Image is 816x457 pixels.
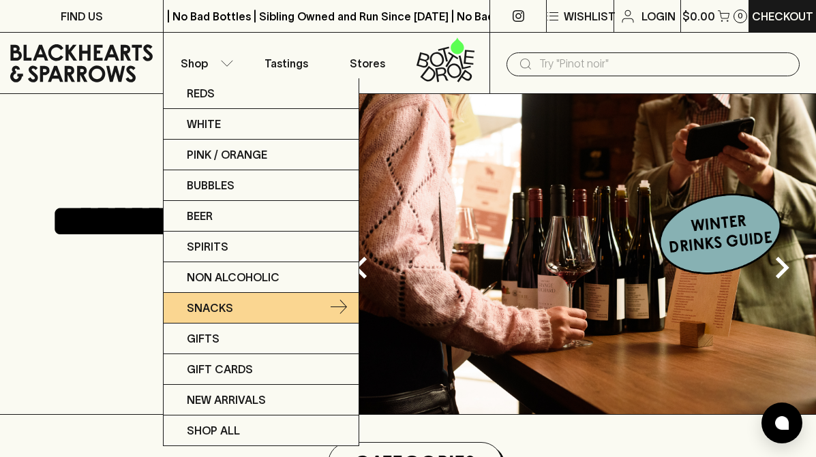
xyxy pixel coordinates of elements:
a: New Arrivals [164,385,359,415]
a: Snacks [164,293,359,324]
p: SHOP ALL [187,422,240,439]
p: Snacks [187,300,233,316]
a: Non Alcoholic [164,262,359,293]
p: Gifts [187,330,220,347]
p: Pink / Orange [187,146,267,163]
p: New Arrivals [187,392,266,408]
p: Beer [187,208,213,224]
a: White [164,109,359,140]
a: SHOP ALL [164,415,359,445]
a: Bubbles [164,170,359,201]
p: Reds [187,85,215,101]
p: Non Alcoholic [187,269,279,285]
a: Pink / Orange [164,140,359,170]
p: Spirits [187,238,228,255]
p: Gift Cards [187,361,253,377]
p: Bubbles [187,177,235,193]
a: Gifts [164,324,359,354]
a: Beer [164,201,359,232]
a: Gift Cards [164,354,359,385]
img: bubble-icon [775,416,789,430]
p: White [187,116,221,132]
a: Reds [164,78,359,109]
a: Spirits [164,232,359,262]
